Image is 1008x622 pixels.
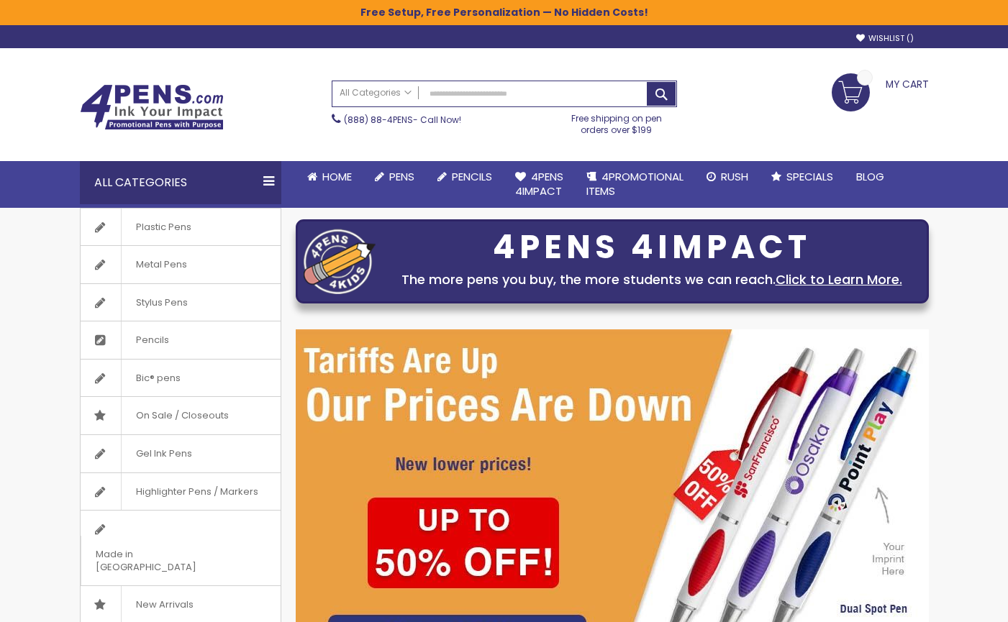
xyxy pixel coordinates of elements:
span: Specials [786,169,833,184]
a: 4PROMOTIONALITEMS [575,161,695,208]
div: All Categories [80,161,281,204]
span: Rush [721,169,748,184]
a: Pencils [426,161,504,193]
div: 4PENS 4IMPACT [383,232,921,262]
a: (888) 88-4PENS [344,114,413,126]
span: 4Pens 4impact [515,169,563,198]
span: Plastic Pens [121,209,206,246]
a: Pencils [81,321,281,359]
a: Blog [845,161,896,193]
a: Bic® pens [81,360,281,397]
a: On Sale / Closeouts [81,397,281,434]
span: Stylus Pens [121,284,202,321]
span: Bic® pens [121,360,195,397]
span: Gel Ink Pens [121,435,206,472]
span: Pencils [452,169,492,184]
img: four_pen_logo.png [304,229,376,294]
span: Highlighter Pens / Markers [121,473,273,511]
span: Made in [GEOGRAPHIC_DATA] [81,536,245,585]
a: Plastic Pens [81,209,281,246]
span: 4PROMOTIONAL ITEMS [586,169,684,198]
a: Click to Learn More. [776,270,902,288]
span: Blog [856,169,884,184]
a: Highlighter Pens / Markers [81,473,281,511]
div: Free shipping on pen orders over $199 [556,107,677,136]
span: - Call Now! [344,114,461,126]
img: 4Pens Custom Pens and Promotional Products [80,84,224,130]
a: Metal Pens [81,246,281,283]
a: All Categories [332,81,419,105]
a: Made in [GEOGRAPHIC_DATA] [81,511,281,585]
div: The more pens you buy, the more students we can reach. [383,270,921,290]
a: Wishlist [856,33,914,44]
span: Home [322,169,352,184]
span: Pencils [121,321,183,359]
span: All Categories [340,87,412,99]
a: Rush [695,161,760,193]
a: Gel Ink Pens [81,435,281,472]
span: Pens [389,169,414,184]
a: Pens [363,161,426,193]
span: On Sale / Closeouts [121,397,243,434]
a: Stylus Pens [81,284,281,321]
span: Metal Pens [121,246,201,283]
a: Specials [760,161,845,193]
a: 4Pens4impact [504,161,575,208]
a: Home [296,161,363,193]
